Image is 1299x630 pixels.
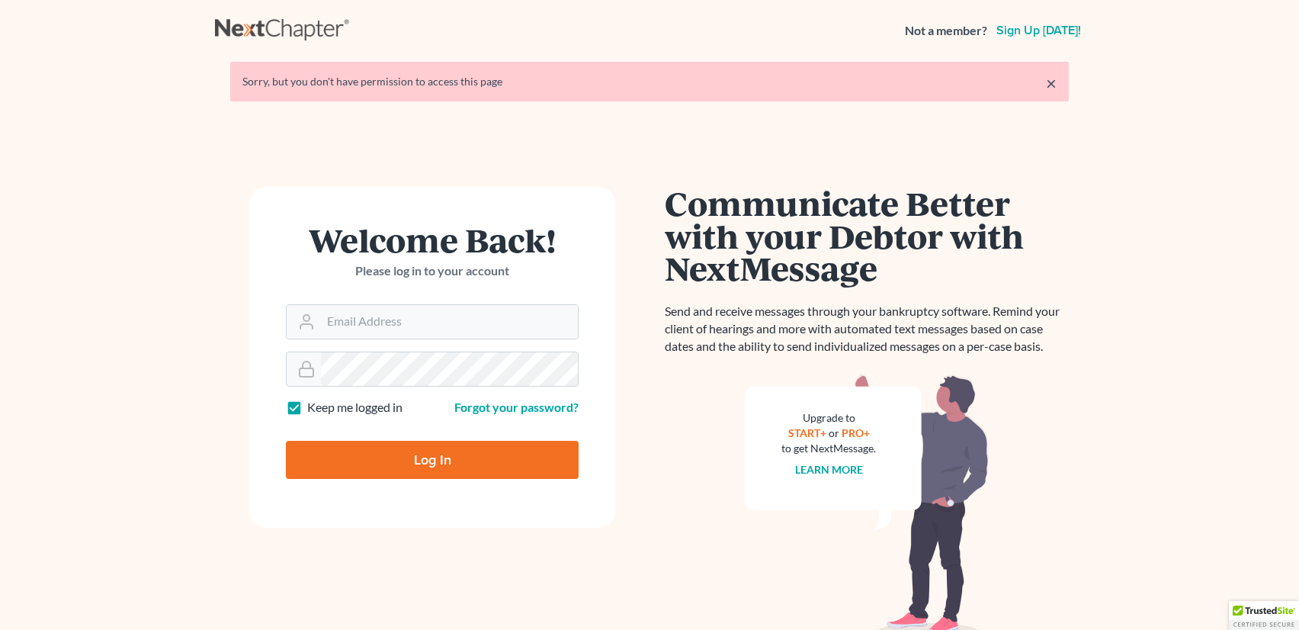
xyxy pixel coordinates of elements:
div: Sorry, but you don't have permission to access this page [242,74,1057,89]
input: Log In [286,441,579,479]
a: Forgot your password? [454,400,579,414]
p: Please log in to your account [286,262,579,280]
a: Sign up [DATE]! [993,24,1084,37]
div: TrustedSite Certified [1229,601,1299,630]
p: Send and receive messages through your bankruptcy software. Remind your client of hearings and mo... [665,303,1069,355]
span: or [829,426,839,439]
a: Learn more [795,463,863,476]
a: PRO+ [842,426,870,439]
label: Keep me logged in [307,399,403,416]
a: START+ [788,426,826,439]
input: Email Address [321,305,578,339]
h1: Communicate Better with your Debtor with NextMessage [665,187,1069,284]
div: to get NextMessage. [781,441,876,456]
a: × [1046,74,1057,92]
h1: Welcome Back! [286,223,579,256]
div: Upgrade to [781,410,876,426]
strong: Not a member? [905,22,987,40]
